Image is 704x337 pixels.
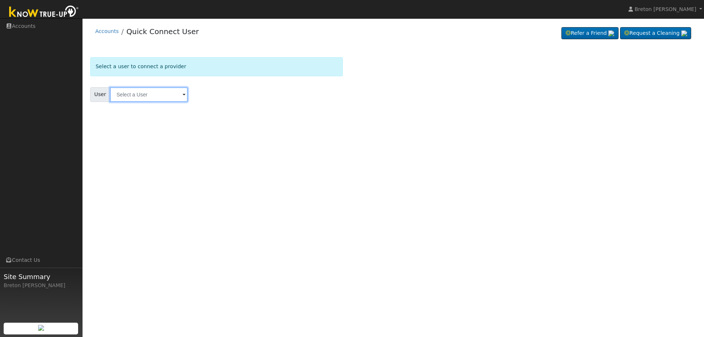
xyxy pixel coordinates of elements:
[635,6,696,12] span: Breton [PERSON_NAME]
[126,27,199,36] a: Quick Connect User
[608,30,614,36] img: retrieve
[95,28,119,34] a: Accounts
[4,272,78,282] span: Site Summary
[90,87,110,102] span: User
[681,30,687,36] img: retrieve
[4,282,78,289] div: Breton [PERSON_NAME]
[561,27,619,40] a: Refer a Friend
[110,87,188,102] input: Select a User
[620,27,691,40] a: Request a Cleaning
[90,57,343,76] div: Select a user to connect a provider
[38,325,44,331] img: retrieve
[5,4,82,21] img: Know True-Up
